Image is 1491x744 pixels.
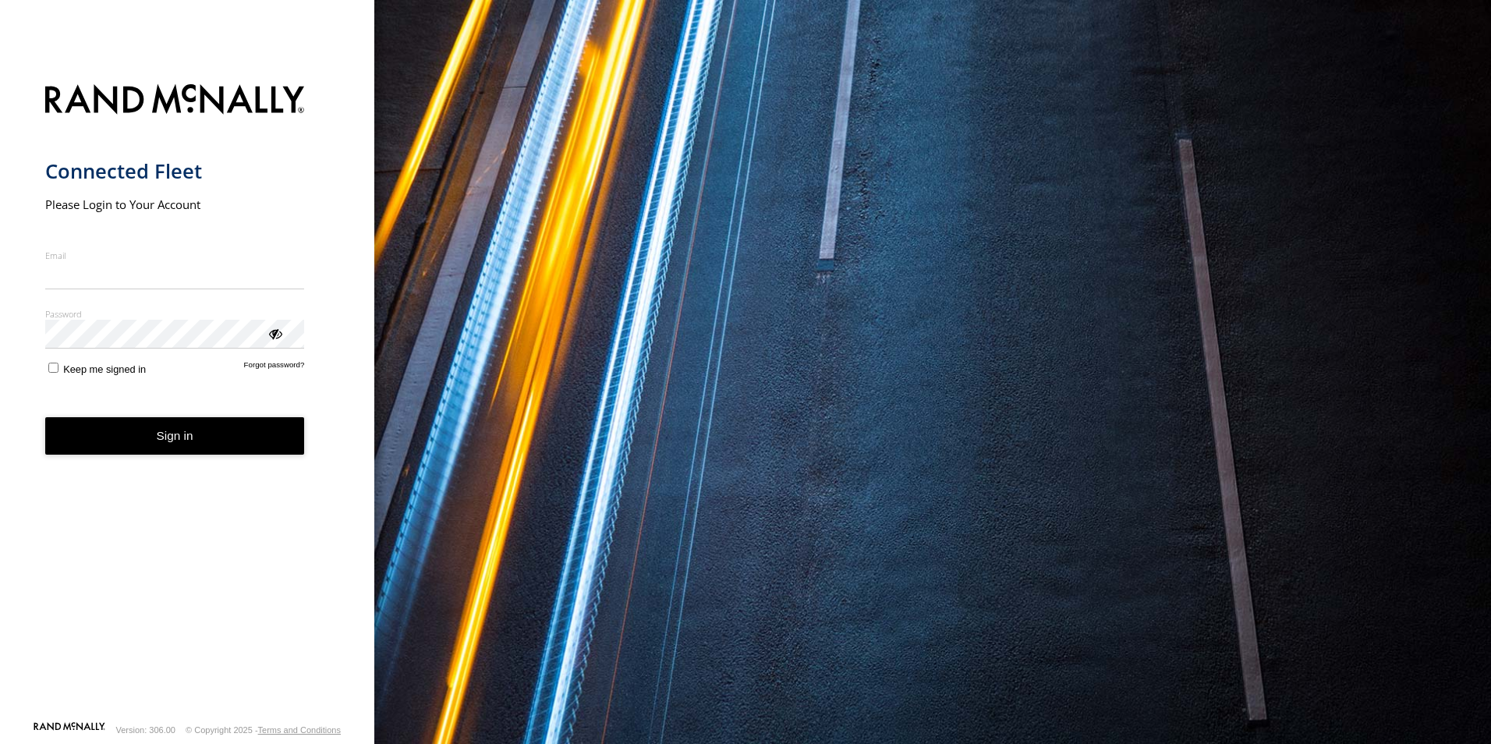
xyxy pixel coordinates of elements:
[186,725,341,735] div: © Copyright 2025 -
[48,363,58,373] input: Keep me signed in
[116,725,175,735] div: Version: 306.00
[45,75,330,721] form: main
[244,360,305,375] a: Forgot password?
[45,197,305,212] h2: Please Login to Your Account
[45,81,305,121] img: Rand McNally
[45,308,305,320] label: Password
[267,325,282,341] div: ViewPassword
[45,250,305,261] label: Email
[34,722,105,738] a: Visit our Website
[45,417,305,455] button: Sign in
[258,725,341,735] a: Terms and Conditions
[63,363,146,375] span: Keep me signed in
[45,158,305,184] h1: Connected Fleet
